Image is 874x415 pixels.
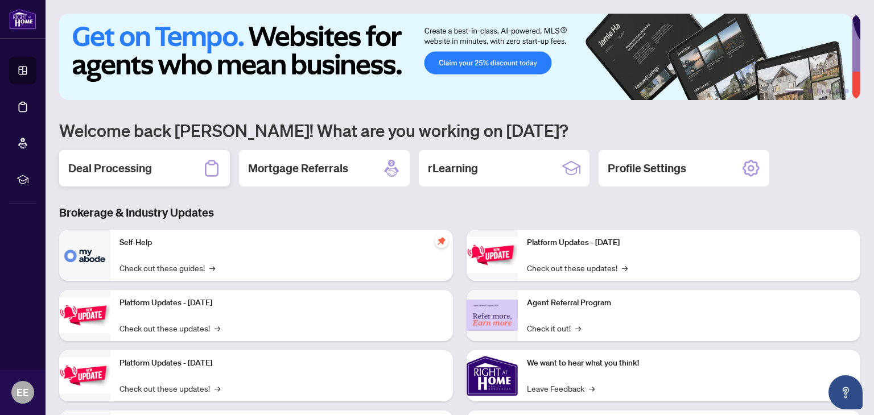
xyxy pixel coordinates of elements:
button: 6 [844,89,849,93]
p: Platform Updates - [DATE] [119,297,444,309]
a: Check it out!→ [527,322,581,334]
h2: Profile Settings [608,160,686,176]
img: logo [9,9,36,30]
img: Platform Updates - June 23, 2025 [467,237,518,273]
span: EE [17,384,29,400]
a: Check out these updates!→ [119,322,220,334]
h3: Brokerage & Industry Updates [59,205,860,221]
a: Check out these guides!→ [119,262,215,274]
span: → [575,322,581,334]
img: Slide 0 [59,14,852,100]
button: 2 [808,89,813,93]
h2: Deal Processing [68,160,152,176]
p: Agent Referral Program [527,297,851,309]
span: → [215,382,220,395]
img: We want to hear what you think! [467,350,518,401]
img: Platform Updates - July 21, 2025 [59,358,110,393]
a: Check out these updates!→ [527,262,628,274]
p: Platform Updates - [DATE] [119,357,444,370]
button: Open asap [828,375,863,409]
button: 4 [826,89,831,93]
button: 5 [835,89,840,93]
img: Agent Referral Program [467,300,518,331]
span: → [215,322,220,334]
p: We want to hear what you think! [527,357,851,370]
h1: Welcome back [PERSON_NAME]! What are you working on [DATE]? [59,119,860,141]
span: → [622,262,628,274]
h2: rLearning [428,160,478,176]
button: 1 [785,89,803,93]
button: 3 [817,89,822,93]
span: → [589,382,595,395]
a: Leave Feedback→ [527,382,595,395]
a: Check out these updates!→ [119,382,220,395]
span: → [209,262,215,274]
p: Platform Updates - [DATE] [527,236,851,249]
h2: Mortgage Referrals [248,160,348,176]
span: pushpin [435,234,448,248]
img: Self-Help [59,230,110,281]
p: Self-Help [119,236,444,249]
img: Platform Updates - September 16, 2025 [59,297,110,333]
